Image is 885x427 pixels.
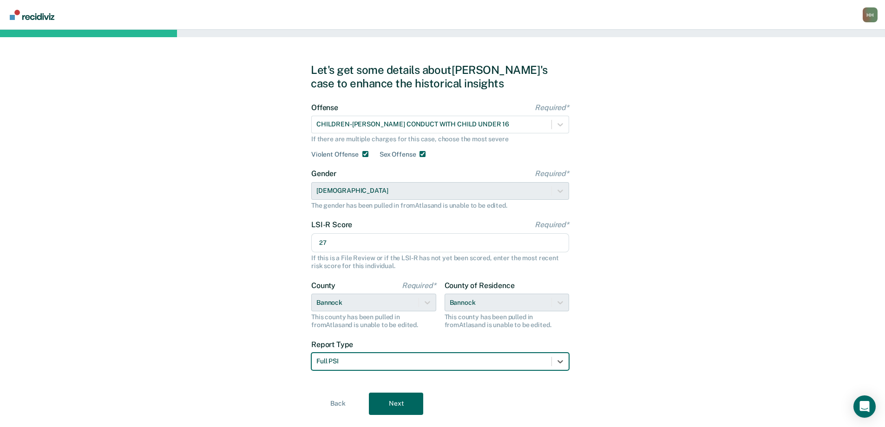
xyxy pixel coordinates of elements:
button: Next [369,393,423,415]
div: The gender has been pulled in from Atlas and is unable to be edited. [311,202,569,210]
div: H H [863,7,878,22]
span: Required* [402,281,436,290]
div: This county has been pulled in from Atlas and is unable to be edited. [445,313,570,329]
label: Sex Offense [380,151,416,158]
div: This county has been pulled in from Atlas and is unable to be edited. [311,313,436,329]
button: Back [311,393,365,415]
div: Let's get some details about [PERSON_NAME]'s case to enhance the historical insights [311,63,574,90]
div: If this is a File Review or if the LSI-R has not yet been scored, enter the most recent risk scor... [311,254,569,270]
label: LSI-R Score [311,220,569,229]
label: County [311,281,436,290]
label: Report Type [311,340,569,349]
span: Required* [535,169,569,178]
div: Open Intercom Messenger [853,395,876,418]
label: Offense [311,103,569,112]
span: Required* [535,103,569,112]
img: Recidiviz [10,10,54,20]
label: County of Residence [445,281,570,290]
label: Gender [311,169,569,178]
label: Violent Offense [311,151,359,158]
div: If there are multiple charges for this case, choose the most severe [311,135,569,143]
button: Profile dropdown button [863,7,878,22]
span: Required* [535,220,569,229]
